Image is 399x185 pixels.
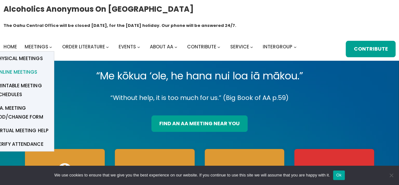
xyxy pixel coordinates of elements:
[174,46,177,48] button: About AA submenu
[346,41,396,57] a: Contribute
[3,22,236,29] h1: The Oahu Central Office will be closed [DATE], for the [DATE] holiday. Our phone will be answered...
[151,115,248,132] a: find an aa meeting near you
[187,42,216,51] a: Contribute
[230,42,249,51] a: Service
[187,43,216,50] span: Contribute
[3,2,194,16] a: Alcoholics Anonymous on [GEOGRAPHIC_DATA]
[3,43,17,50] span: Home
[250,46,253,48] button: Service submenu
[230,43,249,50] span: Service
[388,172,394,178] span: No
[263,42,292,51] a: Intergroup
[49,46,52,48] button: Meetings submenu
[25,42,48,51] a: Meetings
[137,46,140,48] button: Events submenu
[62,43,105,50] span: Order Literature
[150,42,173,51] a: About AA
[119,42,136,51] a: Events
[119,43,136,50] span: Events
[294,46,296,48] button: Intergroup submenu
[106,46,109,48] button: Order Literature submenu
[263,43,292,50] span: Intergroup
[3,42,17,51] a: Home
[333,170,345,180] button: Ok
[25,43,48,50] span: Meetings
[54,172,330,178] span: We use cookies to ensure that we give you the best experience on our website. If you continue to ...
[217,46,220,48] button: Contribute submenu
[20,67,379,85] p: “Me kōkua ‘ole, he hana nui loa iā mākou.”
[20,92,379,103] p: “Without help, it is too much for us.” (Big Book of AA p.59)
[3,42,299,51] nav: Intergroup
[150,43,173,50] span: About AA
